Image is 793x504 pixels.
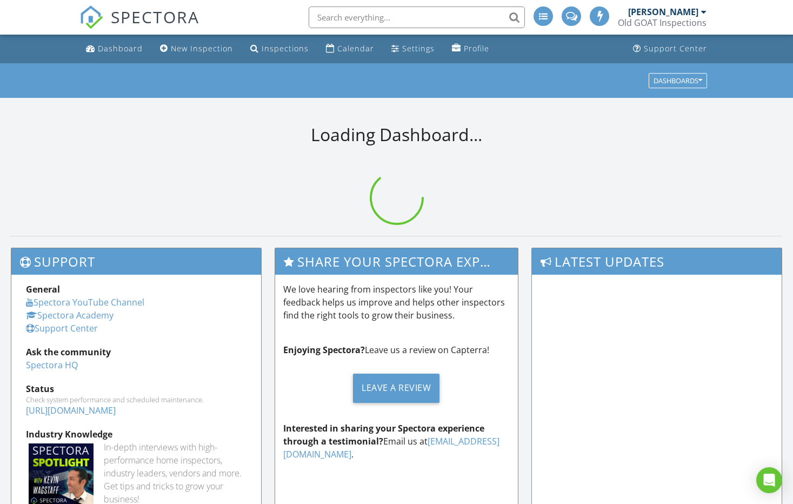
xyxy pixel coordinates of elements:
div: Ask the community [26,346,246,359]
a: New Inspection [156,39,237,59]
div: Old GOAT Inspections [618,17,707,28]
h3: Latest Updates [532,248,782,275]
strong: Interested in sharing your Spectora experience through a testimonial? [283,422,484,447]
div: Calendar [337,43,374,54]
a: [URL][DOMAIN_NAME] [26,404,116,416]
div: Status [26,382,246,395]
div: Inspections [262,43,309,54]
button: Dashboards [649,73,707,88]
div: Dashboards [654,77,702,84]
div: Open Intercom Messenger [756,467,782,493]
a: Spectora YouTube Channel [26,296,144,308]
input: Search everything... [309,6,525,28]
a: Dashboard [82,39,147,59]
a: Spectora Academy [26,309,114,321]
div: Profile [464,43,489,54]
a: Calendar [322,39,378,59]
a: Settings [387,39,439,59]
img: The Best Home Inspection Software - Spectora [79,5,103,29]
p: We love hearing from inspectors like you! Your feedback helps us improve and helps other inspecto... [283,283,510,322]
h3: Support [11,248,261,275]
strong: Enjoying Spectora? [283,344,365,356]
span: SPECTORA [111,5,199,28]
a: Profile [448,39,494,59]
div: New Inspection [171,43,233,54]
p: Leave us a review on Capterra! [283,343,510,356]
a: Inspections [246,39,313,59]
div: Check system performance and scheduled maintenance. [26,395,246,404]
p: Email us at . [283,422,510,461]
h3: Share Your Spectora Experience [275,248,518,275]
strong: General [26,283,60,295]
a: Leave a Review [283,365,510,411]
div: Leave a Review [353,374,439,403]
a: Support Center [26,322,98,334]
div: Support Center [644,43,707,54]
a: SPECTORA [79,15,199,37]
a: Spectora HQ [26,359,78,371]
a: [EMAIL_ADDRESS][DOMAIN_NAME] [283,435,499,460]
div: Industry Knowledge [26,428,246,441]
div: Dashboard [98,43,143,54]
div: [PERSON_NAME] [628,6,698,17]
a: Support Center [629,39,711,59]
div: Settings [402,43,435,54]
